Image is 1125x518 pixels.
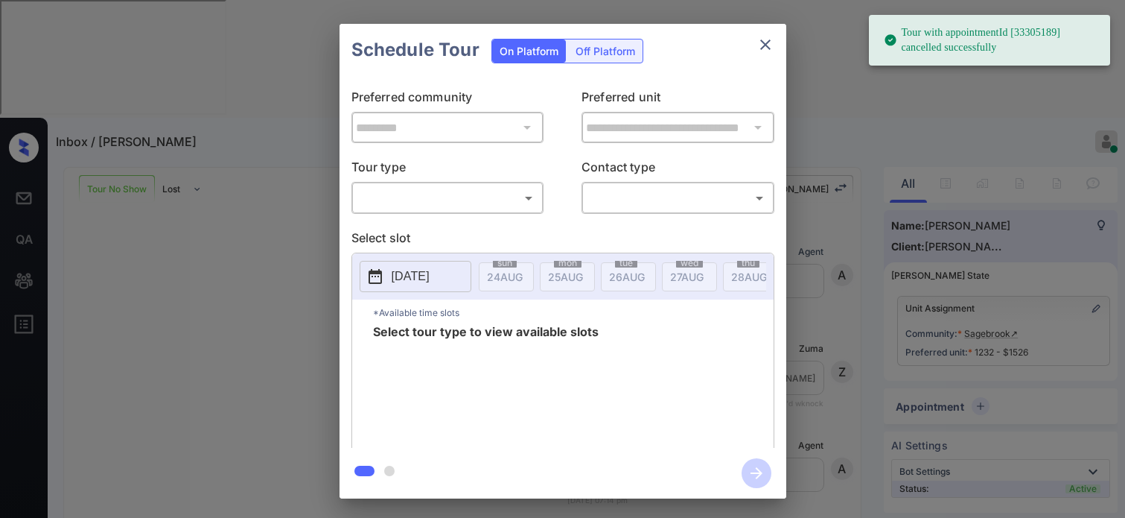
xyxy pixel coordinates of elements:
[568,40,643,63] div: Off Platform
[581,88,774,112] p: Preferred unit
[392,268,430,285] p: [DATE]
[360,261,471,292] button: [DATE]
[351,229,774,253] p: Select slot
[373,300,774,326] p: *Available time slots
[581,158,774,182] p: Contact type
[351,158,544,182] p: Tour type
[351,88,544,112] p: Preferred community
[884,19,1098,61] div: Tour with appointmentId [33305189] cancelled successfully
[373,326,599,445] span: Select tour type to view available slots
[340,24,491,76] h2: Schedule Tour
[750,30,780,60] button: close
[492,40,566,63] div: On Platform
